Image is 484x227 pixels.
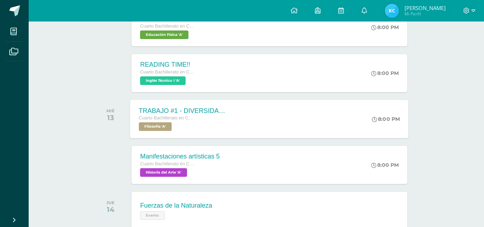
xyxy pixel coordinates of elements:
[371,70,399,76] div: 8:00 PM
[404,4,446,11] span: [PERSON_NAME]
[140,70,194,75] span: Cuarto Bachillerato en CCLL con Orientación en Diseño Gráfico
[140,76,186,85] span: Inglés Técnico I 'A'
[106,108,115,113] div: MIÉ
[106,200,115,205] div: JUE
[140,202,212,209] div: Fuerzas de la Naturaleza
[140,30,188,39] span: Educación Física 'A'
[140,161,194,166] span: Cuarto Bachillerato en CCLL con Orientación en Diseño Gráfico
[106,113,115,122] div: 13
[140,24,194,29] span: Cuarto Bachillerato en CCLL con Orientación en Diseño Gráfico
[371,162,399,168] div: 8:00 PM
[140,61,194,68] div: READING TIME!!
[371,24,399,30] div: 8:00 PM
[404,11,446,17] span: Mi Perfil
[140,153,220,160] div: Manifestaciones artísticas 5
[139,115,193,120] span: Cuarto Bachillerato en CCLL con Orientación en Diseño Gráfico
[140,168,187,177] span: Historia del Arte 'A'
[106,205,115,214] div: 14
[139,122,172,131] span: Filosofía 'A'
[140,211,165,220] span: Evento
[139,107,226,114] div: TRABAJO #1 - DIVERSIDAD CULTURAL
[385,4,399,18] img: c156b1f3c5b0e87d29cd289abd666cee.png
[372,116,400,122] div: 8:00 PM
